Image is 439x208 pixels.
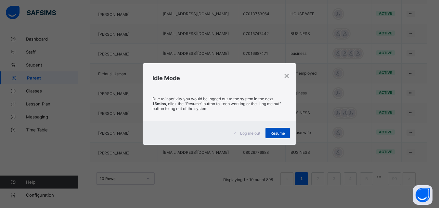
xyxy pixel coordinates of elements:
strong: 15mins [152,101,166,106]
h2: Idle Mode [152,75,287,81]
div: × [284,70,290,81]
p: Due to inactivity you would be logged out to the system in the next , click the "Resume" button t... [152,96,287,111]
button: Open asap [413,185,433,205]
span: Log me out [240,131,260,136]
span: Resume [270,131,285,136]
